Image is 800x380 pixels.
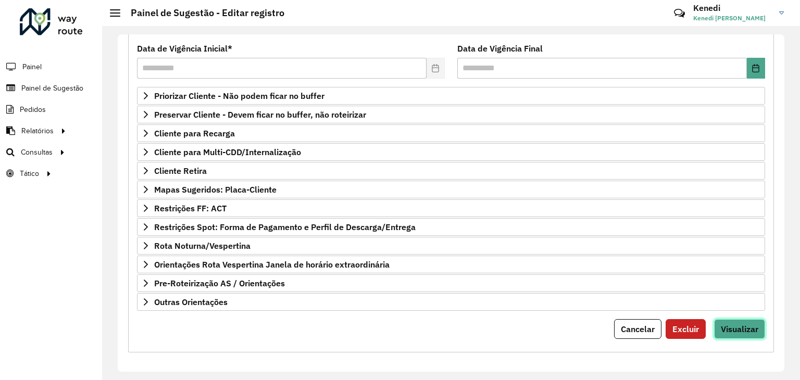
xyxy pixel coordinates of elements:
[20,168,39,179] span: Tático
[457,42,543,55] label: Data de Vigência Final
[714,319,765,339] button: Visualizar
[137,143,765,161] a: Cliente para Multi-CDD/Internalização
[21,83,83,94] span: Painel de Sugestão
[721,324,758,334] span: Visualizar
[154,167,207,175] span: Cliente Retira
[154,92,324,100] span: Priorizar Cliente - Não podem ficar no buffer
[137,274,765,292] a: Pre-Roteirização AS / Orientações
[120,7,284,19] h2: Painel de Sugestão - Editar registro
[693,14,771,23] span: Kenedi [PERSON_NAME]
[137,199,765,217] a: Restrições FF: ACT
[621,324,655,334] span: Cancelar
[137,293,765,311] a: Outras Orientações
[154,204,227,212] span: Restrições FF: ACT
[668,2,691,24] a: Contato Rápido
[693,3,771,13] h3: Kenedi
[137,237,765,255] a: Rota Noturna/Vespertina
[154,260,390,269] span: Orientações Rota Vespertina Janela de horário extraordinária
[137,124,765,142] a: Cliente para Recarga
[137,218,765,236] a: Restrições Spot: Forma de Pagamento e Perfil de Descarga/Entrega
[137,87,765,105] a: Priorizar Cliente - Não podem ficar no buffer
[154,279,285,287] span: Pre-Roteirização AS / Orientações
[672,324,699,334] span: Excluir
[747,58,765,79] button: Choose Date
[666,319,706,339] button: Excluir
[22,61,42,72] span: Painel
[154,129,235,137] span: Cliente para Recarga
[154,298,228,306] span: Outras Orientações
[137,256,765,273] a: Orientações Rota Vespertina Janela de horário extraordinária
[137,162,765,180] a: Cliente Retira
[154,148,301,156] span: Cliente para Multi-CDD/Internalização
[137,42,232,55] label: Data de Vigência Inicial
[614,319,661,339] button: Cancelar
[154,185,277,194] span: Mapas Sugeridos: Placa-Cliente
[21,147,53,158] span: Consultas
[137,181,765,198] a: Mapas Sugeridos: Placa-Cliente
[154,242,251,250] span: Rota Noturna/Vespertina
[21,125,54,136] span: Relatórios
[154,223,416,231] span: Restrições Spot: Forma de Pagamento e Perfil de Descarga/Entrega
[154,110,366,119] span: Preservar Cliente - Devem ficar no buffer, não roteirizar
[137,106,765,123] a: Preservar Cliente - Devem ficar no buffer, não roteirizar
[20,104,46,115] span: Pedidos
